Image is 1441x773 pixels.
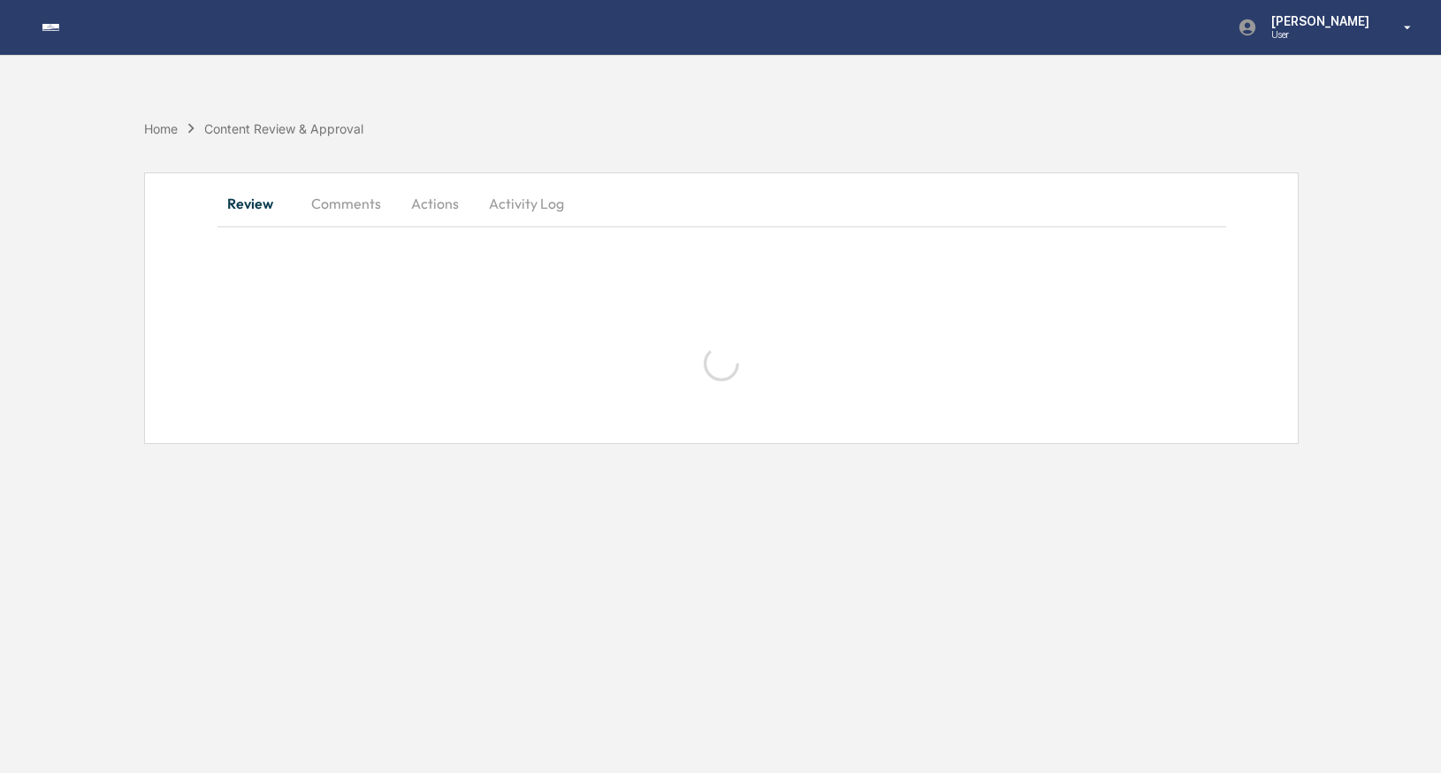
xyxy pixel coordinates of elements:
[204,121,363,136] div: Content Review & Approval
[1257,14,1378,28] p: [PERSON_NAME]
[395,182,475,225] button: Actions
[475,182,578,225] button: Activity Log
[144,121,178,136] div: Home
[1257,28,1378,41] p: User
[217,182,297,225] button: Review
[217,182,1226,225] div: secondary tabs example
[297,182,395,225] button: Comments
[42,24,85,30] img: logo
